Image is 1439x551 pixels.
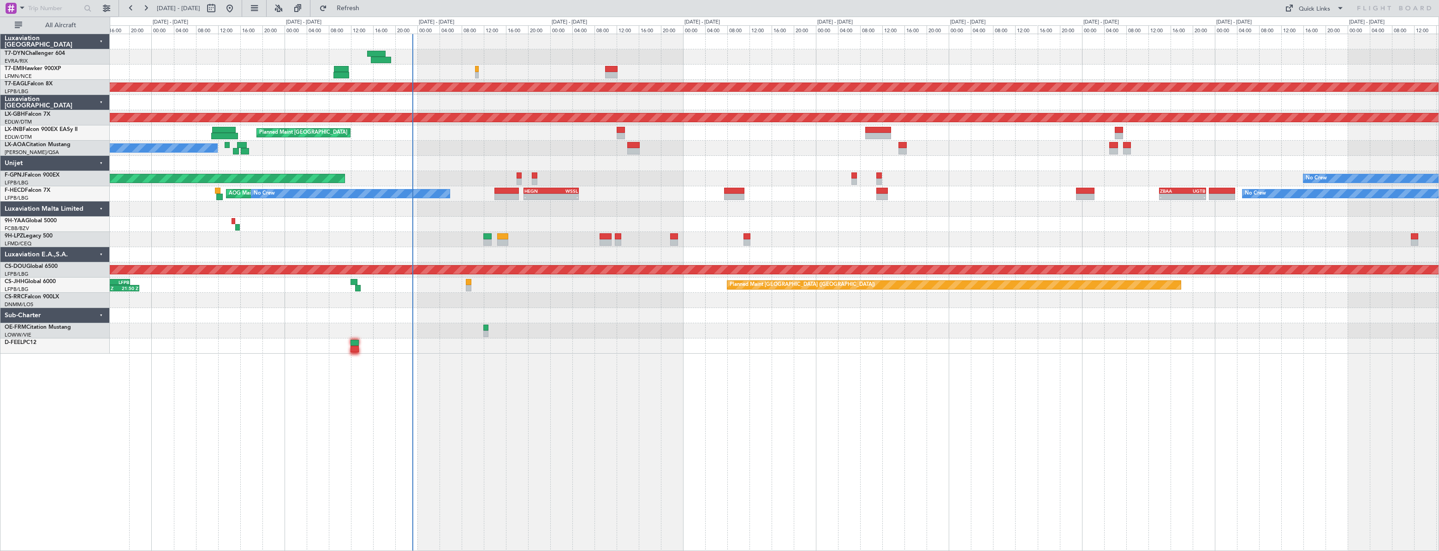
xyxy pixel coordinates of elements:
[1326,25,1348,34] div: 20:00
[395,25,417,34] div: 20:00
[329,25,351,34] div: 08:00
[949,25,971,34] div: 00:00
[5,294,59,300] a: CS-RRCFalcon 900LX
[5,112,50,117] a: LX-GBHFalcon 7X
[524,194,551,200] div: -
[1237,25,1259,34] div: 04:00
[5,218,25,224] span: 9H-YAA
[351,25,373,34] div: 12:00
[816,25,838,34] div: 00:00
[1306,172,1327,185] div: No Crew
[1392,25,1414,34] div: 08:00
[196,25,218,34] div: 08:00
[107,25,129,34] div: 16:00
[5,233,53,239] a: 9H-LPZLegacy 500
[552,18,587,26] div: [DATE] - [DATE]
[5,240,31,247] a: LFMD/CEQ
[118,285,138,291] div: 21:50 Z
[5,286,29,293] a: LFPB/LBG
[28,1,81,15] input: Trip Number
[5,279,24,284] span: CS-JHH
[307,25,329,34] div: 04:00
[882,25,904,34] div: 12:00
[1083,18,1119,26] div: [DATE] - [DATE]
[5,172,59,178] a: F-GPNJFalcon 900EX
[1216,18,1252,26] div: [DATE] - [DATE]
[262,25,285,34] div: 20:00
[950,18,986,26] div: [DATE] - [DATE]
[259,126,347,140] div: Planned Maint [GEOGRAPHIC_DATA]
[817,18,853,26] div: [DATE] - [DATE]
[5,301,33,308] a: DNMM/LOS
[1193,25,1215,34] div: 20:00
[5,51,65,56] a: T7-DYNChallenger 604
[551,188,578,194] div: WSSL
[5,279,56,284] a: CS-JHHGlobal 6000
[5,88,29,95] a: LFPB/LBG
[5,325,71,330] a: OE-FRMCitation Mustang
[5,66,23,71] span: T7-EMI
[462,25,484,34] div: 08:00
[551,194,578,200] div: -
[705,25,727,34] div: 04:00
[254,187,275,201] div: No Crew
[794,25,816,34] div: 20:00
[5,340,23,345] span: D-FEEL
[730,278,875,292] div: Planned Maint [GEOGRAPHIC_DATA] ([GEOGRAPHIC_DATA])
[971,25,993,34] div: 04:00
[5,81,27,87] span: T7-EAGL
[1126,25,1148,34] div: 08:00
[240,25,262,34] div: 16:00
[749,25,772,34] div: 12:00
[1160,188,1183,194] div: ZBAA
[727,25,749,34] div: 08:00
[639,25,661,34] div: 16:00
[5,264,26,269] span: CS-DOU
[1259,25,1281,34] div: 08:00
[5,142,71,148] a: LX-AOACitation Mustang
[1015,25,1037,34] div: 12:00
[329,5,368,12] span: Refresh
[617,25,639,34] div: 12:00
[684,18,720,26] div: [DATE] - [DATE]
[528,25,550,34] div: 20:00
[5,142,26,148] span: LX-AOA
[1060,25,1082,34] div: 20:00
[5,188,25,193] span: F-HECD
[5,81,53,87] a: T7-EAGLFalcon 8X
[5,188,50,193] a: F-HECDFalcon 7X
[595,25,617,34] div: 08:00
[315,1,370,16] button: Refresh
[1280,1,1349,16] button: Quick Links
[5,264,58,269] a: CS-DOUGlobal 6500
[484,25,506,34] div: 12:00
[904,25,927,34] div: 16:00
[860,25,882,34] div: 08:00
[373,25,395,34] div: 16:00
[157,4,200,12] span: [DATE] - [DATE]
[24,22,97,29] span: All Aircraft
[1370,25,1392,34] div: 04:00
[5,179,29,186] a: LFPB/LBG
[10,18,100,33] button: All Aircraft
[1183,188,1205,194] div: UGTB
[927,25,949,34] div: 20:00
[1038,25,1060,34] div: 16:00
[5,332,31,338] a: LOWW/VIE
[5,118,32,125] a: EDLW/DTM
[1414,25,1436,34] div: 12:00
[5,134,32,141] a: EDLW/DTM
[229,187,326,201] div: AOG Maint Paris ([GEOGRAPHIC_DATA])
[5,271,29,278] a: LFPB/LBG
[1160,194,1183,200] div: -
[440,25,462,34] div: 04:00
[5,58,28,65] a: EVRA/RIX
[5,51,25,56] span: T7-DYN
[1215,25,1237,34] div: 00:00
[1348,25,1370,34] div: 00:00
[5,149,59,156] a: [PERSON_NAME]/QSA
[550,25,572,34] div: 00:00
[506,25,528,34] div: 16:00
[572,25,595,34] div: 04:00
[993,25,1015,34] div: 08:00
